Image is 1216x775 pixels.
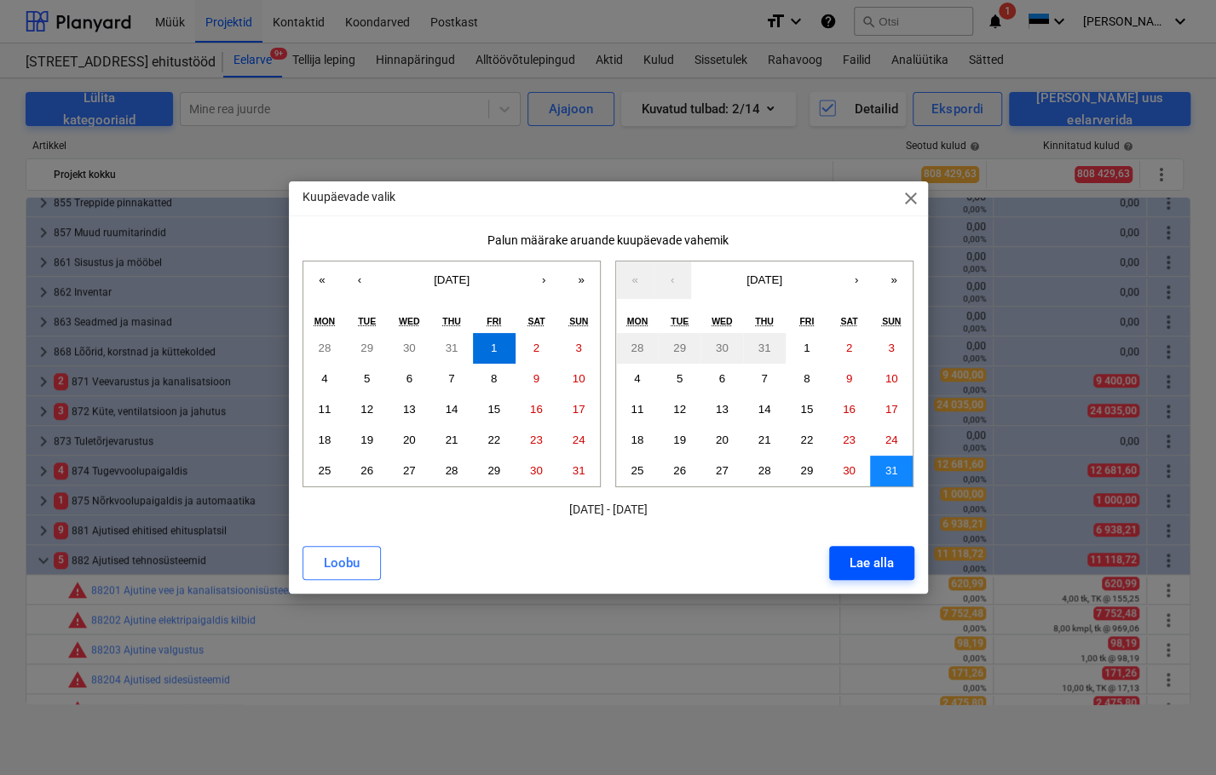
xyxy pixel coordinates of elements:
[446,433,458,446] abbr: August 21, 2025
[573,433,585,446] abbr: August 24, 2025
[716,342,729,354] abbr: July 30, 2025
[700,425,743,456] button: August 20, 2025
[557,394,600,425] button: August 17, 2025
[303,233,914,247] div: Palun määrake aruande kuupäevade vahemik
[321,372,327,385] abbr: August 4, 2025
[659,456,701,486] button: August 26, 2025
[318,403,331,416] abbr: August 11, 2025
[533,342,539,354] abbr: August 2, 2025
[303,261,341,299] button: «
[712,316,733,326] abbr: Wednesday
[346,333,389,364] button: July 29, 2025
[870,333,913,364] button: August 3, 2025
[491,342,497,354] abbr: August 1, 2025
[341,261,378,299] button: ‹
[716,464,729,477] abbr: August 27, 2025
[671,316,689,326] abbr: Tuesday
[557,425,600,456] button: August 24, 2025
[804,342,810,354] abbr: August 1, 2025
[846,342,852,354] abbr: August 2, 2025
[828,364,871,394] button: August 9, 2025
[786,364,828,394] button: August 8, 2025
[755,316,774,326] abbr: Thursday
[843,403,856,416] abbr: August 16, 2025
[530,464,543,477] abbr: August 30, 2025
[659,364,701,394] button: August 5, 2025
[364,372,370,385] abbr: August 5, 2025
[673,433,686,446] abbr: August 19, 2025
[888,342,894,354] abbr: August 3, 2025
[870,394,913,425] button: August 17, 2025
[403,342,416,354] abbr: July 30, 2025
[631,464,643,477] abbr: August 25, 2025
[446,464,458,477] abbr: August 28, 2025
[430,333,473,364] button: July 31, 2025
[743,425,786,456] button: August 21, 2025
[1131,693,1216,775] iframe: Chat Widget
[303,425,346,456] button: August 18, 2025
[743,456,786,486] button: August 28, 2025
[430,364,473,394] button: August 7, 2025
[616,333,659,364] button: July 28, 2025
[303,364,346,394] button: August 4, 2025
[314,316,336,326] abbr: Monday
[700,394,743,425] button: August 13, 2025
[838,261,875,299] button: ›
[616,456,659,486] button: August 25, 2025
[700,364,743,394] button: August 6, 2025
[901,188,921,209] span: close
[758,342,771,354] abbr: July 31, 2025
[828,333,871,364] button: August 2, 2025
[403,403,416,416] abbr: August 13, 2025
[303,188,395,206] p: Kuupäevade valik
[446,403,458,416] abbr: August 14, 2025
[530,433,543,446] abbr: August 23, 2025
[346,394,389,425] button: August 12, 2025
[800,464,813,477] abbr: August 29, 2025
[473,456,516,486] button: August 29, 2025
[786,394,828,425] button: August 15, 2025
[631,403,643,416] abbr: August 11, 2025
[346,456,389,486] button: August 26, 2025
[654,261,691,299] button: ‹
[527,316,545,326] abbr: Saturday
[318,342,331,354] abbr: July 28, 2025
[406,372,412,385] abbr: August 6, 2025
[800,433,813,446] abbr: August 22, 2025
[487,316,501,326] abbr: Friday
[491,372,497,385] abbr: August 8, 2025
[573,464,585,477] abbr: August 31, 2025
[631,342,643,354] abbr: July 28, 2025
[575,342,581,354] abbr: August 3, 2025
[399,316,420,326] abbr: Wednesday
[516,394,558,425] button: August 16, 2025
[388,364,430,394] button: August 6, 2025
[758,433,771,446] abbr: August 21, 2025
[885,433,898,446] abbr: August 24, 2025
[487,464,500,477] abbr: August 29, 2025
[786,333,828,364] button: August 1, 2025
[673,464,686,477] abbr: August 26, 2025
[885,403,898,416] abbr: August 17, 2025
[758,403,771,416] abbr: August 14, 2025
[573,372,585,385] abbr: August 10, 2025
[870,425,913,456] button: August 24, 2025
[786,456,828,486] button: August 29, 2025
[430,456,473,486] button: August 28, 2025
[843,464,856,477] abbr: August 30, 2025
[516,425,558,456] button: August 23, 2025
[533,372,539,385] abbr: August 9, 2025
[677,372,683,385] abbr: August 5, 2025
[430,425,473,456] button: August 21, 2025
[360,342,373,354] abbr: July 29, 2025
[828,394,871,425] button: August 16, 2025
[434,273,470,286] span: [DATE]
[659,333,701,364] button: July 29, 2025
[616,425,659,456] button: August 18, 2025
[557,364,600,394] button: August 10, 2025
[870,456,913,486] button: August 31, 2025
[885,464,898,477] abbr: August 31, 2025
[761,372,767,385] abbr: August 7, 2025
[758,464,771,477] abbr: August 28, 2025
